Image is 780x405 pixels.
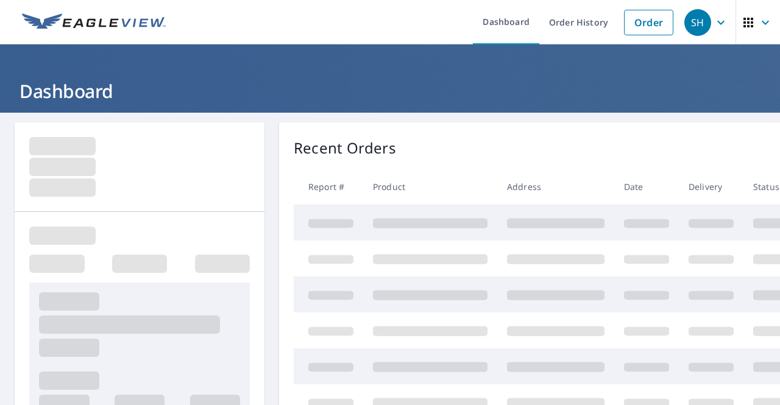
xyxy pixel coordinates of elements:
a: Order [624,10,673,35]
h1: Dashboard [15,79,765,104]
th: Report # [294,169,363,205]
th: Address [497,169,614,205]
th: Product [363,169,497,205]
img: EV Logo [22,13,166,32]
p: Recent Orders [294,137,396,159]
div: SH [684,9,711,36]
th: Delivery [679,169,743,205]
th: Date [614,169,679,205]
